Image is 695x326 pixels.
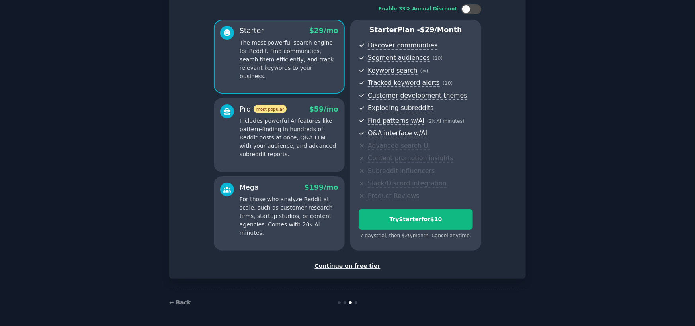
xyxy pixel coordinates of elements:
span: Keyword search [368,67,418,75]
span: $ 199 /mo [305,183,338,191]
span: Exploding subreddits [368,104,433,112]
div: Continue on free tier [178,262,517,270]
span: Slack/Discord integration [368,179,447,188]
div: Try Starter for $10 [359,215,472,224]
div: 7 days trial, then $ 29 /month . Cancel anytime. [359,232,473,240]
p: For those who analyze Reddit at scale, such as customer research firms, startup studios, or conte... [240,195,338,237]
span: Subreddit influencers [368,167,435,175]
span: Product Reviews [368,192,419,200]
span: Content promotion insights [368,154,453,163]
div: Enable 33% Annual Discount [379,6,457,13]
span: ( 2k AI minutes ) [427,118,465,124]
span: Tracked keyword alerts [368,79,440,87]
span: $ 29 /month [420,26,462,34]
span: most popular [254,105,287,113]
span: ( 10 ) [443,81,453,86]
span: Q&A interface w/AI [368,129,427,137]
button: TryStarterfor$10 [359,209,473,230]
div: Mega [240,183,259,192]
span: Advanced search UI [368,142,430,150]
span: Segment audiences [368,54,430,62]
span: $ 29 /mo [309,27,338,35]
div: Starter [240,26,264,36]
span: Find patterns w/AI [368,117,424,125]
span: $ 59 /mo [309,105,338,113]
p: Includes powerful AI features like pattern-finding in hundreds of Reddit posts at once, Q&A LLM w... [240,117,338,159]
div: Pro [240,104,287,114]
p: The most powerful search engine for Reddit. Find communities, search them efficiently, and track ... [240,39,338,81]
a: ← Back [169,299,191,306]
span: Discover communities [368,41,437,50]
span: ( ∞ ) [420,68,428,74]
span: ( 10 ) [433,55,443,61]
span: Customer development themes [368,92,467,100]
p: Starter Plan - [359,25,473,35]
